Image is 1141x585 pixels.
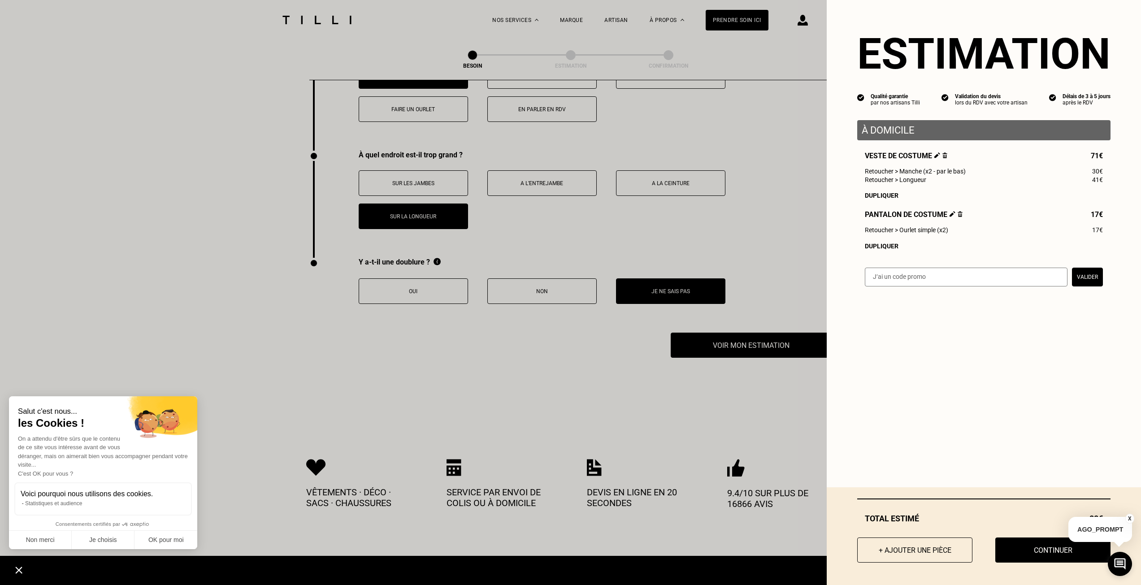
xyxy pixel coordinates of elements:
[950,211,955,217] img: Éditer
[857,514,1111,523] div: Total estimé
[941,93,949,101] img: icon list info
[1091,210,1103,219] span: 17€
[865,226,948,234] span: Retoucher > Ourlet simple (x2)
[857,29,1111,79] section: Estimation
[871,100,920,106] div: par nos artisans Tilli
[865,176,926,183] span: Retoucher > Longueur
[955,93,1028,100] div: Validation du devis
[995,537,1111,563] button: Continuer
[865,210,963,219] span: Pantalon de costume
[871,93,920,100] div: Qualité garantie
[1092,226,1103,234] span: 17€
[1125,514,1134,524] button: X
[958,211,963,217] img: Supprimer
[865,192,1103,199] div: Dupliquer
[1063,93,1111,100] div: Délais de 3 à 5 jours
[934,152,940,158] img: Éditer
[1091,152,1103,160] span: 71€
[1072,268,1103,286] button: Valider
[865,168,966,175] span: Retoucher > Manche (x2 - par le bas)
[857,537,972,563] button: + Ajouter une pièce
[865,152,947,160] span: Veste de costume
[865,268,1067,286] input: J‘ai un code promo
[865,243,1103,250] div: Dupliquer
[955,100,1028,106] div: lors du RDV avec votre artisan
[862,125,1106,136] p: À domicile
[1049,93,1056,101] img: icon list info
[1092,176,1103,183] span: 41€
[1063,100,1111,106] div: après le RDV
[1092,168,1103,175] span: 30€
[942,152,947,158] img: Supprimer
[857,93,864,101] img: icon list info
[1068,517,1132,542] p: AGO_PROMPT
